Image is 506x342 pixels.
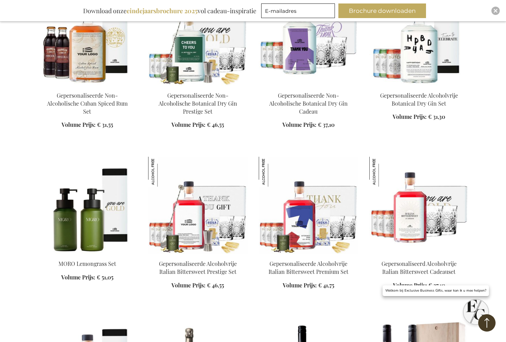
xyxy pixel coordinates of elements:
a: Volume Prijs: € 37,10 [282,121,335,129]
a: Personalised Non-Alcoholic Botanical Dry Gin Gift Gepersonaliseerde Non-Alcoholische Botanical Dr... [259,83,358,89]
span: Volume Prijs: [61,274,95,281]
a: Gepersonaliseerde Alcoholvrije Botanical Dry Gin Set [380,92,458,107]
span: Volume Prijs: [62,121,96,128]
img: Close [493,9,498,13]
div: Close [491,7,500,15]
a: Volume Prijs: € 31,55 [62,121,113,129]
button: Brochure downloaden [338,3,426,18]
a: Gepersonaliseerd Alcoholvrije Italian Bittersweet Cadeauset [381,260,457,275]
a: Gepersonaliseerde Non-Alcoholische Botanical Dry Gin Cadeau [269,92,348,115]
img: MORO Lemongrass Set [38,157,137,254]
form: marketing offers and promotions [261,3,337,20]
div: Download onze vol cadeau-inspiratie [80,3,259,18]
img: Personalised Non-Alcoholic Italian Bittersweet Gift [369,157,469,254]
a: Personalised Non-Alcoholic Botanical Dry Gin Set Gepersonaliseerde Alcoholvrije Botanical Dry Gin... [369,83,469,89]
span: € 31,30 [428,113,445,120]
img: Personalised Non-Alcoholic Italian Bittersweet Premium Set [259,157,358,254]
span: Volume Prijs: [393,113,427,120]
a: Personalised Non-Alcoholic Italian Bittersweet Gift Gepersonaliseerd Alcoholvrije Italian Bitters... [369,251,469,258]
a: Personalised Non-Alcoholic Botanical Dry Gin Prestige Set Gepersonaliseerde Non-Alcoholische Bota... [148,83,248,89]
img: Gepersonaliseerd Alcoholvrije Italian Bittersweet Cadeauset [369,157,399,187]
b: eindejaarsbrochure 2025 [127,7,198,15]
a: Gepersonaliseerde Alcoholvrije Italian Bittersweet Prestige Set Gepersonaliseerde Alcoholvrije It... [148,251,248,258]
img: Gepersonaliseerde Alcoholvrije Italian Bittersweet Prestige Set [148,157,248,254]
span: Volume Prijs: [282,121,316,128]
a: Volume Prijs: € 46,55 [171,121,224,129]
span: Volume Prijs: [393,282,427,289]
a: Volume Prijs: € 41,75 [283,282,334,290]
a: MORO Lemongrass Set [38,251,137,258]
span: € 31,55 [97,121,113,128]
span: Volume Prijs: [171,121,206,128]
a: Personalised Non-Alcoholic Cuban Spiced Rum Set Gepersonaliseerde Non-Alcoholische Cuban Spiced R... [38,83,137,89]
a: Gepersonaliseerde Alcoholvrije Italian Bittersweet Premium Set [268,260,348,275]
span: € 41,75 [318,282,334,289]
span: € 37,10 [428,282,445,289]
img: Gepersonaliseerde Alcoholvrije Italian Bittersweet Prestige Set [148,157,178,187]
span: Volume Prijs: [283,282,317,289]
a: Volume Prijs: € 51,05 [61,274,113,282]
a: Volume Prijs: € 31,30 [393,113,445,121]
span: € 37,10 [318,121,335,128]
a: Personalised Non-Alcoholic Italian Bittersweet Premium Set Gepersonaliseerde Alcoholvrije Italian... [259,251,358,258]
span: € 51,05 [97,274,113,281]
input: E-mailadres [261,3,335,18]
img: Gepersonaliseerde Alcoholvrije Italian Bittersweet Premium Set [259,157,289,187]
a: Volume Prijs: € 37,10 [393,282,445,290]
span: € 46,55 [207,121,224,128]
a: MORO Lemongrass Set [58,260,116,267]
a: Gepersonaliseerde Non-Alcoholische Cuban Spiced Rum Set [47,92,128,115]
a: Gepersonaliseerde Non-Alcoholische Botanical Dry Gin Prestige Set [159,92,237,115]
